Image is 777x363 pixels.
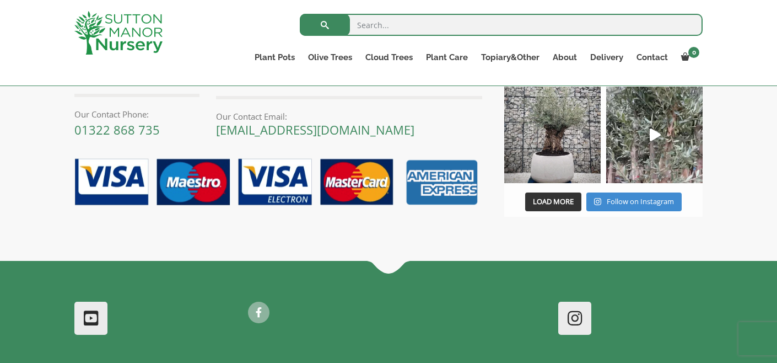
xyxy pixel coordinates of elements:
span: Follow on Instagram [607,196,674,206]
a: Contact [630,50,675,65]
a: Topiary&Other [474,50,546,65]
a: Play [606,87,703,183]
input: Search... [300,14,703,36]
button: Load More [525,193,581,211]
span: 0 [688,47,699,58]
p: Our Contact Phone: [74,108,199,121]
img: payment-options.png [66,152,482,213]
img: New arrivals Monday morning of beautiful olive trees 🤩🤩 The weather is beautiful this summer, gre... [606,87,703,183]
svg: Instagram [594,197,601,206]
a: 0 [675,50,703,65]
a: [EMAIL_ADDRESS][DOMAIN_NAME] [216,121,414,138]
a: Plant Pots [248,50,301,65]
a: Delivery [584,50,630,65]
a: About [546,50,584,65]
a: 01322 868 735 [74,121,160,138]
span: Load More [533,196,574,206]
a: Plant Care [419,50,474,65]
img: Check out this beauty we potted at our nursery today ❤️‍🔥 A huge, ancient gnarled Olive tree plan... [504,87,601,183]
a: Olive Trees [301,50,359,65]
img: logo [74,11,163,55]
svg: Play [650,129,661,141]
a: Instagram Follow on Instagram [586,193,682,211]
p: Our Contact Email: [216,110,482,123]
a: Cloud Trees [359,50,419,65]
